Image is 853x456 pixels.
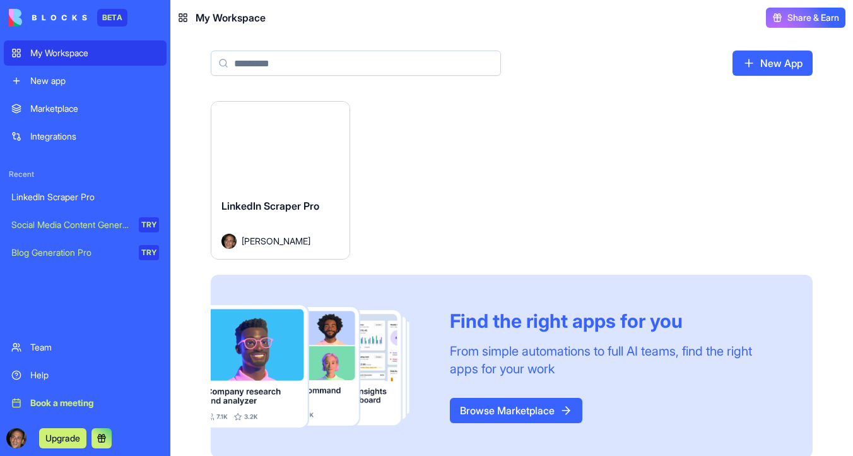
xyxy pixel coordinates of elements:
[242,234,310,248] span: [PERSON_NAME]
[221,200,319,212] span: LinkedIn Scraper Pro
[139,245,159,260] div: TRY
[9,9,127,27] a: BETA
[211,305,430,428] img: Frame_181_egmpey.png
[4,240,167,265] a: Blog Generation ProTRY
[4,212,167,237] a: Social Media Content GeneratorTRY
[221,234,237,249] img: Avatar
[139,217,159,232] div: TRY
[4,184,167,210] a: LinkedIn Scraper Pro
[30,369,159,381] div: Help
[30,130,159,143] div: Integrations
[732,51,813,76] a: New App
[39,428,86,448] button: Upgrade
[6,428,26,448] img: ACg8ocKwlY-G7EnJG7p3bnYwdp_RyFFHyn9MlwQjYsG_56ZlydI1TXjL_Q=s96-c
[766,8,845,28] button: Share & Earn
[196,10,266,25] span: My Workspace
[4,390,167,416] a: Book a meeting
[450,309,782,332] div: Find the right apps for you
[30,75,159,87] div: New app
[4,40,167,66] a: My Workspace
[4,335,167,360] a: Team
[11,219,130,231] div: Social Media Content Generator
[4,124,167,149] a: Integrations
[450,342,782,378] div: From simple automations to full AI teams, find the right apps for your work
[450,398,582,423] a: Browse Marketplace
[30,397,159,409] div: Book a meeting
[97,9,127,27] div: BETA
[30,341,159,354] div: Team
[4,363,167,388] a: Help
[211,101,350,260] a: LinkedIn Scraper ProAvatar[PERSON_NAME]
[11,246,130,259] div: Blog Generation Pro
[30,47,159,59] div: My Workspace
[30,102,159,115] div: Marketplace
[39,431,86,444] a: Upgrade
[787,11,839,24] span: Share & Earn
[4,68,167,93] a: New app
[4,169,167,179] span: Recent
[11,191,159,203] div: LinkedIn Scraper Pro
[4,96,167,121] a: Marketplace
[9,9,87,27] img: logo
